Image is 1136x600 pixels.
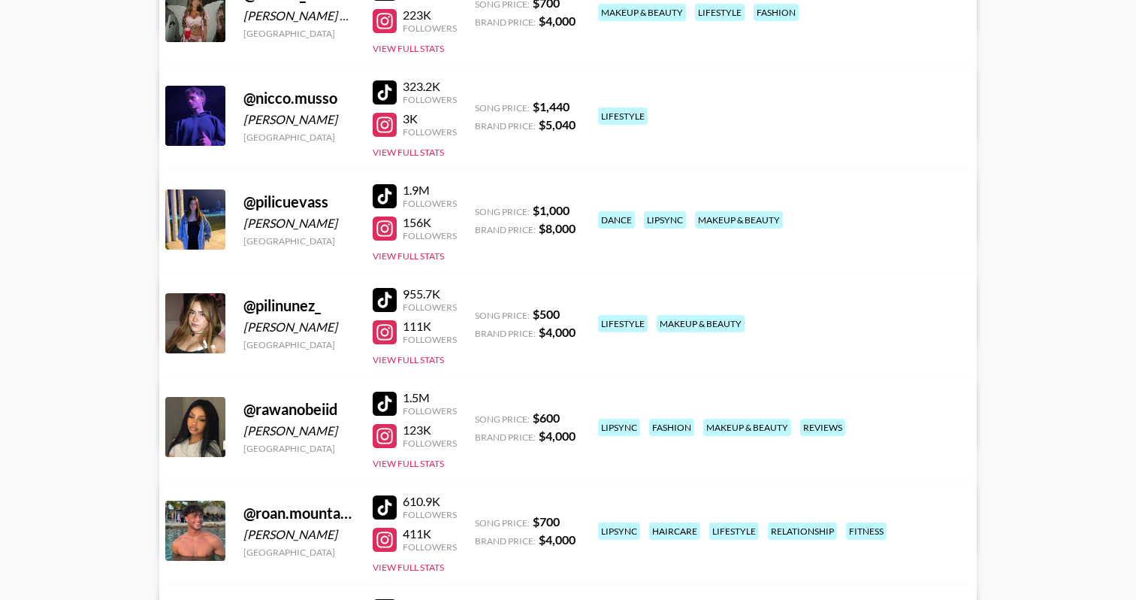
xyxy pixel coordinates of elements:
[403,198,457,209] div: Followers
[533,203,570,217] strong: $ 1,000
[539,429,576,443] strong: $ 4,000
[475,206,530,217] span: Song Price:
[403,438,457,449] div: Followers
[373,147,444,158] button: View Full Stats
[598,523,640,540] div: lipsync
[475,414,530,425] span: Song Price:
[598,419,640,436] div: lipsync
[403,126,457,138] div: Followers
[403,334,457,345] div: Followers
[695,4,745,21] div: lifestyle
[243,443,355,454] div: [GEOGRAPHIC_DATA]
[403,111,457,126] div: 3K
[533,99,570,114] strong: $ 1,440
[403,8,457,23] div: 223K
[403,509,457,520] div: Followers
[598,315,648,332] div: lifestyle
[243,216,355,231] div: [PERSON_NAME]
[243,400,355,419] div: @ rawanobeiid
[709,523,759,540] div: lifestyle
[403,286,457,302] div: 955.7K
[243,28,355,39] div: [GEOGRAPHIC_DATA]
[373,250,444,262] button: View Full Stats
[649,419,694,436] div: fashion
[403,319,457,334] div: 111K
[475,17,536,28] span: Brand Price:
[243,320,355,335] div: [PERSON_NAME]
[657,315,745,332] div: makeup & beauty
[403,526,457,541] div: 411K
[243,132,355,143] div: [GEOGRAPHIC_DATA]
[475,432,536,443] span: Brand Price:
[243,89,355,108] div: @ nicco.musso
[768,523,837,540] div: relationship
[475,535,536,547] span: Brand Price:
[243,339,355,350] div: [GEOGRAPHIC_DATA]
[403,405,457,417] div: Followers
[243,423,355,438] div: [PERSON_NAME]
[243,192,355,211] div: @ pilicuevass
[243,235,355,247] div: [GEOGRAPHIC_DATA]
[403,423,457,438] div: 123K
[243,527,355,542] div: [PERSON_NAME]
[475,224,536,235] span: Brand Price:
[243,112,355,127] div: [PERSON_NAME]
[539,532,576,547] strong: $ 4,000
[539,325,576,339] strong: $ 4,000
[373,43,444,54] button: View Full Stats
[403,215,457,230] div: 156K
[403,183,457,198] div: 1.9M
[475,517,530,529] span: Song Price:
[598,4,686,21] div: makeup & beauty
[475,310,530,321] span: Song Price:
[533,307,560,321] strong: $ 500
[373,562,444,573] button: View Full Stats
[539,117,576,132] strong: $ 5,040
[800,419,845,436] div: reviews
[243,504,355,523] div: @ roan.mountains
[403,390,457,405] div: 1.5M
[539,14,576,28] strong: $ 4,000
[598,108,648,125] div: lifestyle
[243,547,355,558] div: [GEOGRAPHIC_DATA]
[754,4,799,21] div: fashion
[695,211,783,229] div: makeup & beauty
[475,102,530,114] span: Song Price:
[703,419,791,436] div: makeup & beauty
[403,302,457,313] div: Followers
[475,120,536,132] span: Brand Price:
[846,523,887,540] div: fitness
[403,230,457,241] div: Followers
[403,79,457,94] div: 323.2K
[403,494,457,509] div: 610.9K
[403,94,457,105] div: Followers
[243,296,355,315] div: @ pilinunez_
[373,458,444,469] button: View Full Stats
[403,23,457,34] div: Followers
[373,354,444,365] button: View Full Stats
[649,523,700,540] div: haircare
[533,514,560,529] strong: $ 700
[644,211,686,229] div: lipsync
[598,211,635,229] div: dance
[403,541,457,553] div: Followers
[539,221,576,235] strong: $ 8,000
[475,328,536,339] span: Brand Price:
[533,411,560,425] strong: $ 600
[243,8,355,23] div: [PERSON_NAME] Adobbato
